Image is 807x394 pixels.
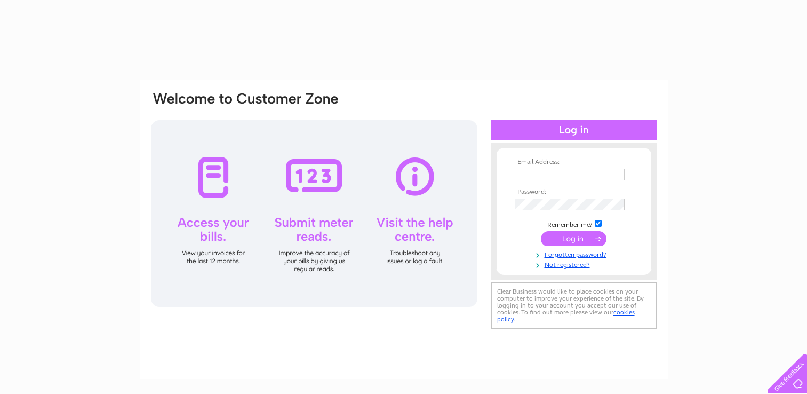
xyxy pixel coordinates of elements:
div: Clear Business would like to place cookies on your computer to improve your experience of the sit... [491,282,657,329]
input: Submit [541,231,606,246]
a: cookies policy [497,309,635,323]
th: Password: [512,188,636,196]
a: Forgotten password? [515,249,636,259]
td: Remember me? [512,218,636,229]
a: Not registered? [515,259,636,269]
th: Email Address: [512,159,636,166]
